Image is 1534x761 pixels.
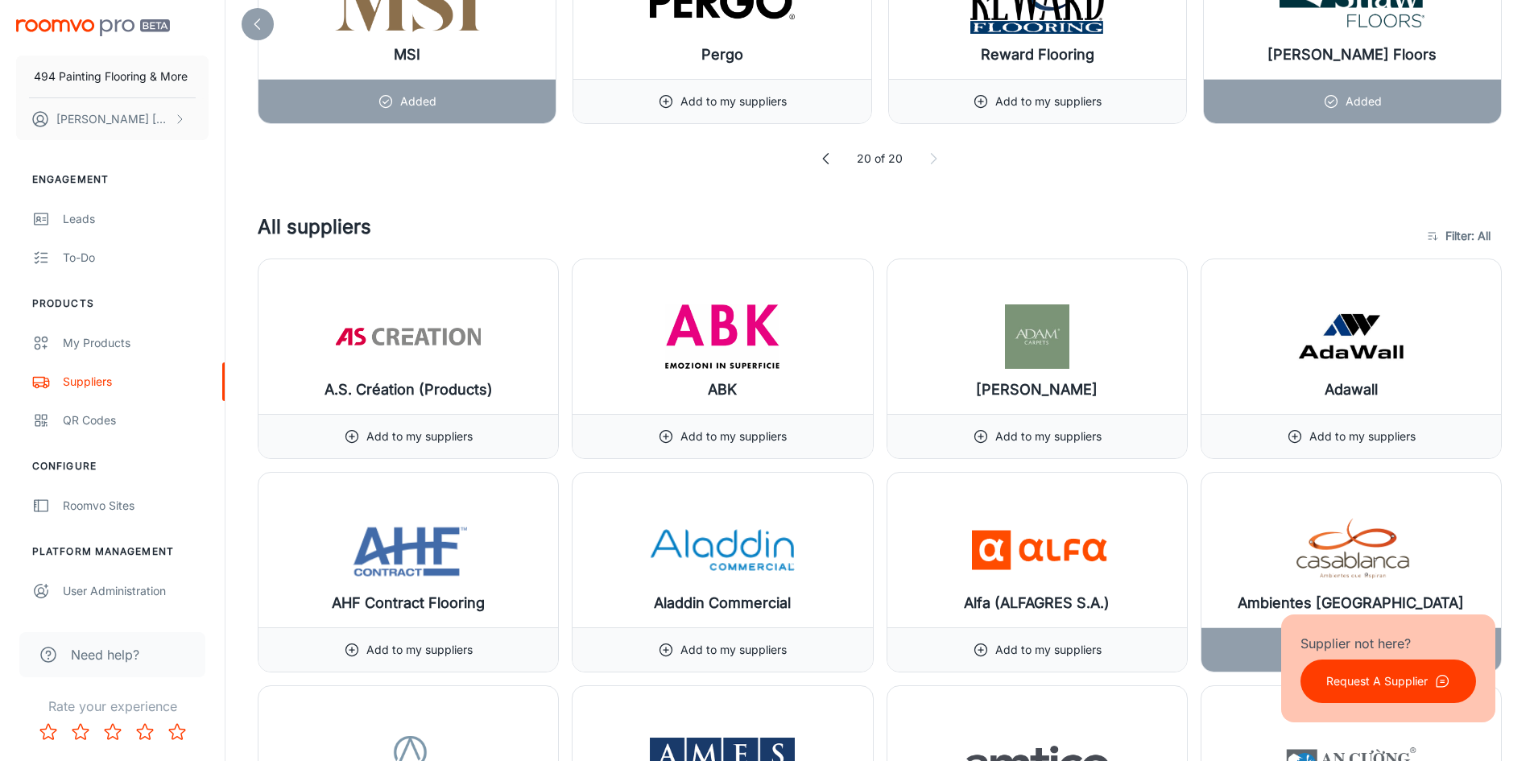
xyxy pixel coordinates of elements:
p: Add to my suppliers [995,428,1102,445]
p: Add to my suppliers [366,428,473,445]
img: AHF Contract Flooring [336,518,481,582]
p: Added [1346,93,1382,110]
p: 494 Painting Flooring & More [34,68,188,85]
p: Rate your experience [13,697,212,716]
span: Need help? [71,645,139,664]
h6: [PERSON_NAME] Floors [1267,43,1437,66]
img: Roomvo PRO Beta [16,19,170,36]
p: Add to my suppliers [1309,428,1416,445]
h6: Pergo [701,43,743,66]
p: Add to my suppliers [680,641,787,659]
h6: Ambientes [GEOGRAPHIC_DATA] [1238,592,1464,614]
button: Rate 4 star [129,716,161,748]
p: Add to my suppliers [995,93,1102,110]
h6: MSI [394,43,420,66]
img: A.S. Création (Products) [336,304,481,369]
p: Supplier not here? [1300,634,1476,653]
p: 20 of 20 [857,150,903,168]
h6: Aladdin Commercial [654,592,791,614]
h4: All suppliers [258,213,1418,258]
img: Aladdin Commercial [650,518,795,582]
span: : All [1471,226,1491,246]
p: Add to my suppliers [995,641,1102,659]
p: Added [400,93,436,110]
p: Add to my suppliers [366,641,473,659]
button: Rate 2 star [64,716,97,748]
h6: ABK [708,378,737,401]
h6: Alfa (ALFAGRES S.A.) [964,592,1110,614]
p: Request A Supplier [1326,672,1428,690]
img: Adam Carpets [965,304,1110,369]
button: 494 Painting Flooring & More [16,56,209,97]
div: To-do [63,249,209,267]
p: Add to my suppliers [680,93,787,110]
p: [PERSON_NAME] [PERSON_NAME] [56,110,170,128]
div: Roomvo Sites [63,497,209,515]
div: User Administration [63,582,209,600]
div: Suppliers [63,373,209,391]
div: Leads [63,210,209,228]
img: Ambientes Casablanca [1279,518,1424,582]
button: [PERSON_NAME] [PERSON_NAME] [16,98,209,140]
h6: Reward Flooring [981,43,1094,66]
img: Alfa (ALFAGRES S.A.) [965,518,1110,582]
h6: Adawall [1325,378,1378,401]
button: Rate 5 star [161,716,193,748]
span: Filter [1445,226,1491,246]
div: My Products [63,334,209,352]
p: Add to my suppliers [680,428,787,445]
h6: AHF Contract Flooring [332,592,485,614]
button: Request A Supplier [1300,660,1476,703]
button: Rate 3 star [97,716,129,748]
button: Rate 1 star [32,716,64,748]
h6: [PERSON_NAME] [976,378,1098,401]
img: ABK [650,304,795,369]
div: QR Codes [63,412,209,429]
h6: A.S. Création (Products) [325,378,493,401]
img: Adawall [1279,304,1424,369]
